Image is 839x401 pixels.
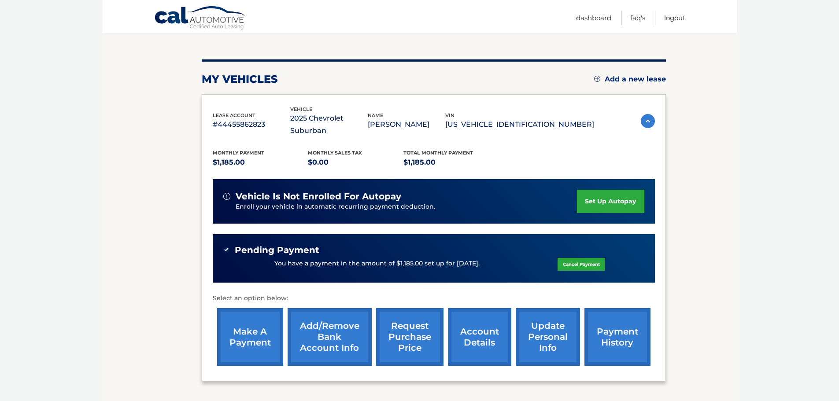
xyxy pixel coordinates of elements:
[641,114,655,128] img: accordion-active.svg
[236,202,577,212] p: Enroll your vehicle in automatic recurring payment deduction.
[235,245,319,256] span: Pending Payment
[290,112,368,137] p: 2025 Chevrolet Suburban
[308,150,362,156] span: Monthly sales Tax
[445,112,455,118] span: vin
[576,11,611,25] a: Dashboard
[213,293,655,304] p: Select an option below:
[594,76,600,82] img: add.svg
[664,11,685,25] a: Logout
[288,308,372,366] a: Add/Remove bank account info
[448,308,511,366] a: account details
[308,156,403,169] p: $0.00
[558,258,605,271] a: Cancel Payment
[213,150,264,156] span: Monthly Payment
[223,193,230,200] img: alert-white.svg
[403,150,473,156] span: Total Monthly Payment
[403,156,499,169] p: $1,185.00
[202,73,278,86] h2: my vehicles
[577,190,644,213] a: set up autopay
[630,11,645,25] a: FAQ's
[213,112,255,118] span: lease account
[584,308,651,366] a: payment history
[290,106,312,112] span: vehicle
[213,156,308,169] p: $1,185.00
[368,112,383,118] span: name
[376,308,444,366] a: request purchase price
[516,308,580,366] a: update personal info
[236,191,401,202] span: vehicle is not enrolled for autopay
[594,75,666,84] a: Add a new lease
[274,259,480,269] p: You have a payment in the amount of $1,185.00 set up for [DATE].
[217,308,283,366] a: make a payment
[213,118,290,131] p: #44455862823
[154,6,247,31] a: Cal Automotive
[368,118,445,131] p: [PERSON_NAME]
[223,246,229,253] img: check-green.svg
[445,118,594,131] p: [US_VEHICLE_IDENTIFICATION_NUMBER]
